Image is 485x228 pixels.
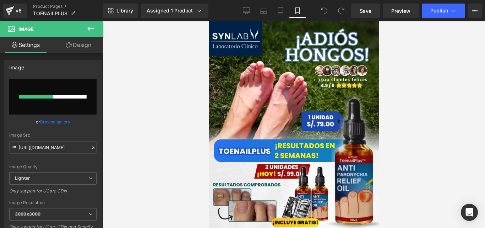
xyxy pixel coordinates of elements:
[255,4,272,18] a: Laptop
[40,116,70,128] a: Browse gallery
[422,4,465,18] button: Publish
[103,4,138,18] a: New Library
[33,11,67,16] span: TOENAILPLUS
[391,7,410,15] span: Preview
[289,4,306,18] a: Mobile
[9,164,97,169] div: Image Quality
[3,4,27,18] a: v6
[33,4,103,9] a: Product Pages
[9,188,97,198] div: Only support for UCare CDN
[15,175,30,181] b: Lighter
[360,7,371,15] span: Save
[468,4,482,18] button: More
[383,4,419,18] a: Preview
[9,118,97,126] div: or
[18,26,34,32] span: Image
[9,200,97,205] div: Image Resolution
[9,141,97,154] input: Link
[147,7,203,14] div: Assigned 1 Product
[15,211,40,217] b: 3000x3000
[9,60,24,70] div: Image
[116,7,133,14] span: Library
[430,8,448,14] span: Publish
[334,4,348,18] button: Redo
[317,4,331,18] button: Undo
[53,37,104,53] a: Design
[461,204,478,221] div: Open Intercom Messenger
[238,4,255,18] a: Desktop
[14,6,23,15] div: v6
[272,4,289,18] a: Tablet
[9,133,97,138] div: Image Src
